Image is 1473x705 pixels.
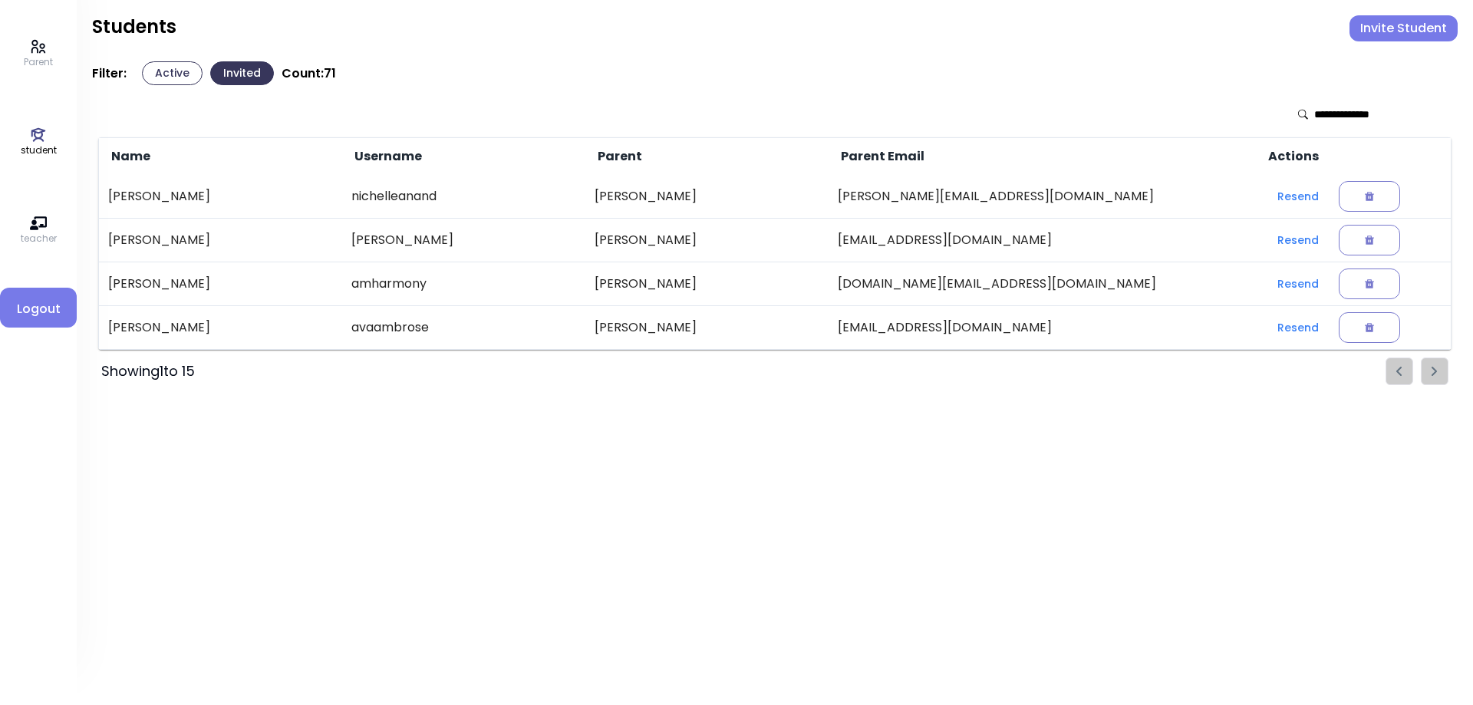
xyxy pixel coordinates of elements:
span: Parent [595,147,642,166]
span: Actions [1265,147,1319,166]
td: [PERSON_NAME] [585,218,829,262]
p: Filter: [92,66,127,81]
td: [PERSON_NAME] [99,175,342,218]
span: Parent Email [838,147,924,166]
td: [EMAIL_ADDRESS][DOMAIN_NAME] [829,218,1256,262]
ul: Pagination [1386,357,1448,385]
a: Parent [24,38,53,69]
button: Invited [210,61,274,85]
span: Name [108,147,150,166]
p: teacher [21,232,57,245]
button: Resend [1265,314,1331,341]
p: student [21,143,57,157]
td: [PERSON_NAME][EMAIL_ADDRESS][DOMAIN_NAME] [829,175,1256,218]
td: [PERSON_NAME] [585,262,829,305]
td: nichelleanand [342,175,585,218]
a: teacher [21,215,57,245]
div: Showing 1 to 15 [101,361,195,382]
p: Count: 71 [282,66,336,81]
button: Resend [1265,226,1331,254]
button: Active [142,61,203,85]
td: [PERSON_NAME] [99,218,342,262]
td: [PERSON_NAME] [99,262,342,305]
td: [EMAIL_ADDRESS][DOMAIN_NAME] [829,305,1256,350]
button: Resend [1265,183,1331,210]
span: Logout [12,300,64,318]
td: avaambrose [342,305,585,350]
td: [DOMAIN_NAME][EMAIL_ADDRESS][DOMAIN_NAME] [829,262,1256,305]
td: [PERSON_NAME] [99,305,342,350]
td: [PERSON_NAME] [585,175,829,218]
td: [PERSON_NAME] [342,218,585,262]
p: Parent [24,55,53,69]
td: amharmony [342,262,585,305]
td: [PERSON_NAME] [585,305,829,350]
button: Resend [1265,270,1331,298]
span: Username [351,147,422,166]
h2: Students [92,15,176,38]
a: student [21,127,57,157]
button: Invite Student [1349,15,1458,41]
